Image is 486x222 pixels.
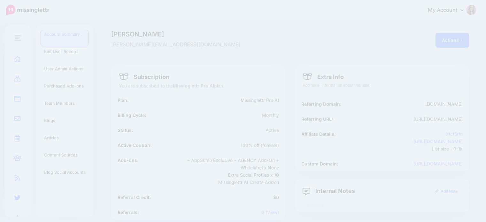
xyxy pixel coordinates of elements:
[301,116,333,122] b: Referring URL:
[118,112,146,118] b: Billing Cycle:
[118,97,128,103] b: Plan:
[353,130,467,152] div: List size - 0-1k
[111,31,347,37] span: [PERSON_NAME]
[41,168,88,184] a: Blog Social Accounts
[118,157,138,163] b: Add-ons:
[118,142,151,148] b: Active Coupon:
[41,116,88,132] a: Blogs
[445,131,463,137] a: 01cf5rfn
[198,111,284,119] div: Monthly
[15,35,21,41] img: menu.png
[198,194,284,201] div: $0
[301,131,336,137] b: Affiliate Details:
[41,65,88,80] a: User Admin Actions
[118,195,151,200] b: Referral Credit:
[413,139,463,144] a: [URL][DOMAIN_NAME]
[119,82,278,89] p: You are subscribed to the plan.
[170,96,284,104] div: Missinglettr Pro AI
[303,73,344,80] h4: Extra Info
[173,83,214,88] b: Missinglettr Pro AI
[261,210,279,215] a: 0 (View)
[421,3,476,18] a: My Account
[436,33,469,48] button: Actions
[198,142,284,149] div: 100% off (forever)
[198,126,284,134] div: Active
[41,30,88,46] a: Account Summary
[118,210,139,215] b: Referrals:
[41,185,88,201] a: Blog Branding Templates
[303,199,461,212] div: No notes
[170,157,284,186] div: ⌁ AppSumo Exclusive ⌁ AGENCY Add-On + Whitelabel x None Extra Social Profiles x 10 Missinglettr A...
[413,161,463,166] a: [URL][DOMAIN_NAME]
[41,47,88,63] a: Edit User Record
[303,82,461,88] p: Additional information about this user.
[353,115,467,123] div: [URL][DOMAIN_NAME]
[41,151,88,167] a: Content Sources
[119,73,169,80] h4: Subscription
[430,186,461,197] a: Add Note
[118,127,133,133] b: Status:
[353,100,467,108] div: [DOMAIN_NAME]
[111,41,347,49] span: [PERSON_NAME][EMAIL_ADDRESS][DOMAIN_NAME]
[301,161,338,166] b: Custom Domain:
[301,101,341,107] b: Referring Domain:
[41,82,88,98] a: Purchased Add-ons
[6,5,49,16] img: Missinglettr
[41,134,88,149] a: Articles
[41,99,88,115] a: Team Members
[303,187,355,195] h4: Internal Notes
